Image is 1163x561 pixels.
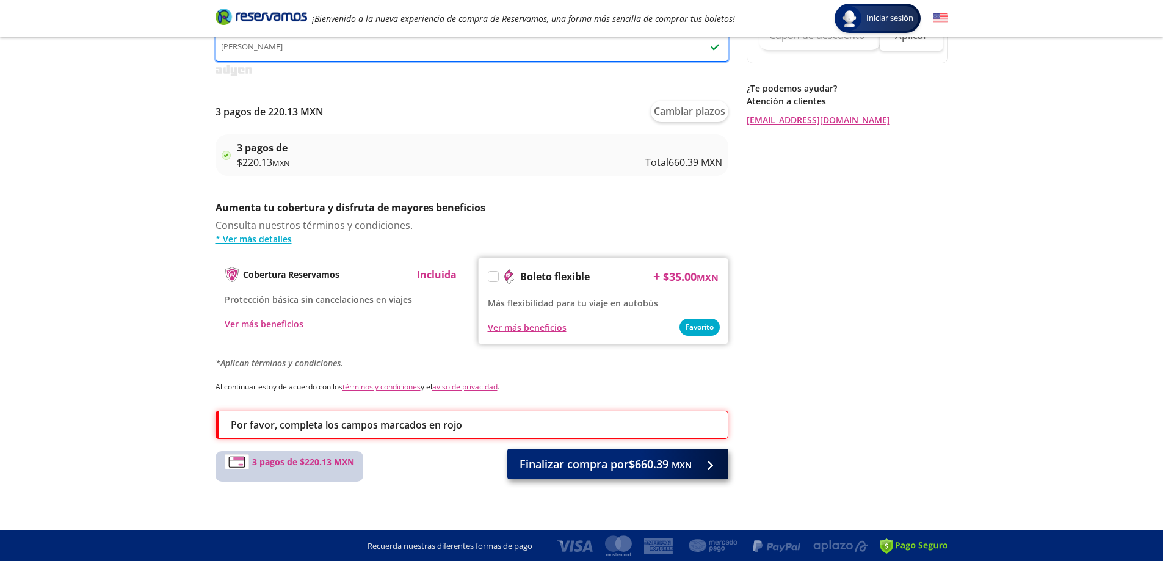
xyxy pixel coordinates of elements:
[488,321,567,334] button: Ver más beneficios
[432,382,498,392] a: aviso de privacidad
[645,155,722,170] p: Total 660.39 MXN
[710,42,720,51] img: checkmark
[216,218,728,245] div: Consulta nuestros términos y condiciones.
[216,233,728,245] a: * Ver más detalles
[672,459,692,471] small: MXN
[507,449,728,479] button: Finalizar compra por$660.39 MXN
[747,95,948,107] p: Atención a clientes
[861,12,918,24] span: Iniciar sesión
[216,357,728,369] p: *Aplican términos y condiciones.
[933,11,948,26] button: English
[216,104,324,119] p: 3 pagos de 220.13 MXN
[342,382,421,392] a: términos y condiciones
[651,101,728,122] button: Cambiar plazos
[272,157,290,168] small: MXN
[747,82,948,95] p: ¿Te podemos ayudar?
[663,269,719,285] span: $ 35.00
[216,7,307,29] a: Brand Logo
[520,269,590,284] p: Boleto flexible
[488,297,658,309] span: Más flexibilidad para tu viaje en autobús
[216,65,252,76] img: svg+xml;base64,PD94bWwgdmVyc2lvbj0iMS4wIiBlbmNvZGluZz0iVVRGLTgiPz4KPHN2ZyB3aWR0aD0iMzk2cHgiIGhlaW...
[252,456,354,468] span: 3 pagos de $220.13 MXN
[417,267,457,282] p: Incluida
[312,13,735,24] em: ¡Bienvenido a la nueva experiencia de compra de Reservamos, una forma más sencilla de comprar tus...
[231,418,462,432] p: Por favor, completa los campos marcados en rojo
[216,200,728,215] p: Aumenta tu cobertura y disfruta de mayores beneficios
[216,7,307,26] i: Brand Logo
[225,294,412,305] span: Protección básica sin cancelaciones en viajes
[237,155,290,170] span: $ 220.13
[237,140,290,155] p: 3 pagos de
[216,31,728,62] input: Nombre en la tarjetacheckmark
[243,268,339,281] p: Cobertura Reservamos
[747,114,948,126] a: [EMAIL_ADDRESS][DOMAIN_NAME]
[1092,490,1151,549] iframe: Messagebird Livechat Widget
[216,382,728,393] p: Al continuar estoy de acuerdo con los y el .
[653,267,660,286] p: +
[368,540,532,552] p: Recuerda nuestras diferentes formas de pago
[697,272,719,283] small: MXN
[225,317,303,330] button: Ver más beneficios
[520,456,692,472] span: Finalizar compra por $660.39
